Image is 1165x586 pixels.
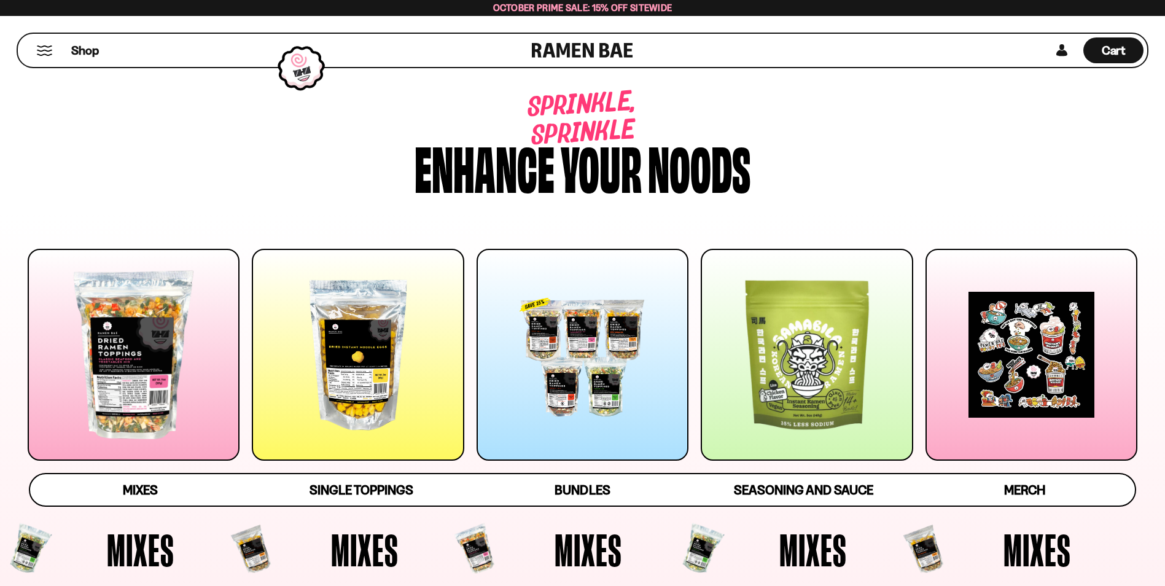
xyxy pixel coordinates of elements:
[1083,34,1144,67] div: Cart
[779,527,847,572] span: Mixes
[107,527,174,572] span: Mixes
[555,482,610,498] span: Bundles
[71,37,99,63] a: Shop
[36,45,53,56] button: Mobile Menu Trigger
[693,474,914,506] a: Seasoning and Sauce
[310,482,413,498] span: Single Toppings
[71,42,99,59] span: Shop
[561,137,642,195] div: your
[415,137,555,195] div: Enhance
[30,474,251,506] a: Mixes
[1102,43,1126,58] span: Cart
[251,474,472,506] a: Single Toppings
[493,2,672,14] span: October Prime Sale: 15% off Sitewide
[648,137,750,195] div: noods
[331,527,399,572] span: Mixes
[555,527,622,572] span: Mixes
[1004,482,1045,498] span: Merch
[472,474,693,506] a: Bundles
[1003,527,1071,572] span: Mixes
[123,482,158,498] span: Mixes
[914,474,1135,506] a: Merch
[734,482,873,498] span: Seasoning and Sauce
